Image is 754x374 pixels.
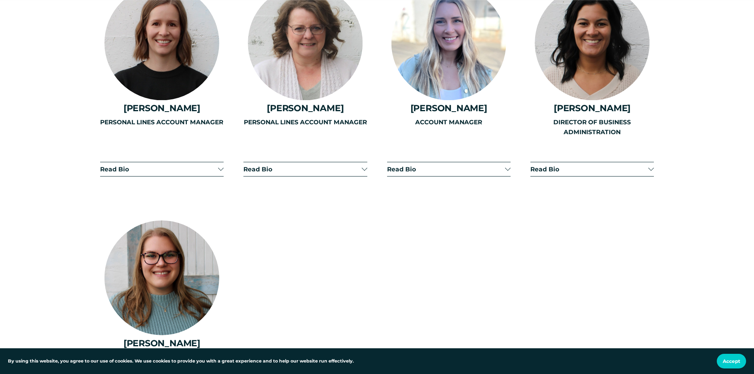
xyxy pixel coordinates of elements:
[530,162,654,176] button: Read Bio
[387,118,511,127] p: ACCOUNT MANAGER
[530,118,654,137] p: DIRECTOR OF BUSINESS ADMINISTRATION
[387,103,511,113] h4: [PERSON_NAME]
[530,103,654,113] h4: [PERSON_NAME]
[100,338,224,348] h4: [PERSON_NAME]
[717,354,746,368] button: Accept
[100,118,224,127] p: PERSONAL LINES ACCOUNT MANAGER
[243,118,367,127] p: PERSONAL LINES ACCOUNT MANAGER
[8,358,354,365] p: By using this website, you agree to our use of cookies. We use cookies to provide you with a grea...
[723,358,740,364] span: Accept
[243,103,367,113] h4: [PERSON_NAME]
[100,103,224,113] h4: [PERSON_NAME]
[530,165,648,173] span: Read Bio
